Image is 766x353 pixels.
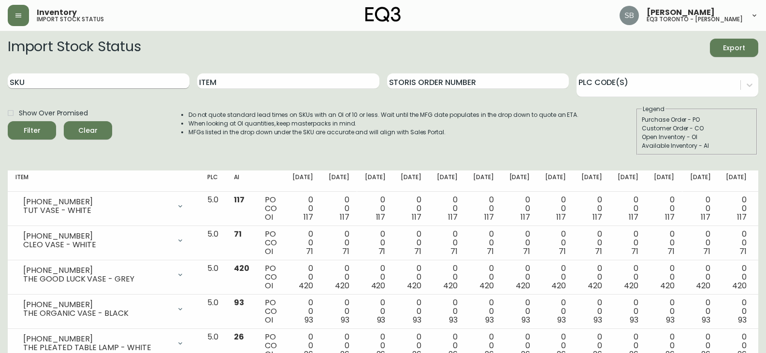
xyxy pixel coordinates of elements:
span: 420 [732,280,747,291]
div: [PHONE_NUMBER]THE ORGANIC VASE - BLACK [15,298,192,320]
div: 0 0 [437,196,458,222]
div: 0 0 [581,298,602,325]
span: 117 [448,212,458,223]
span: OI [265,212,273,223]
button: Clear [64,121,112,140]
span: 71 [414,246,421,257]
span: 420 [299,280,313,291]
div: Customer Order - CO [642,124,752,133]
span: 71 [342,246,349,257]
div: 0 0 [618,298,638,325]
span: Show Over Promised [19,108,88,118]
span: 93 [413,314,421,325]
span: OI [265,246,273,257]
span: 93 [557,314,566,325]
div: [PHONE_NUMBER]THE GOOD LUCK VASE - GREY [15,264,192,285]
div: 0 0 [581,230,602,256]
span: Inventory [37,9,77,16]
div: 0 0 [618,264,638,290]
div: 0 0 [509,298,530,325]
td: 5.0 [200,226,226,260]
span: 26 [234,331,244,342]
span: 117 [629,212,638,223]
span: 93 [630,314,638,325]
div: 0 0 [437,298,458,325]
div: 0 0 [690,298,711,325]
span: 420 [624,280,638,291]
span: 117 [737,212,747,223]
div: Filter [24,125,41,137]
div: 0 0 [690,230,711,256]
span: 420 [479,280,494,291]
div: 0 0 [654,298,675,325]
span: 71 [523,246,530,257]
div: 0 0 [654,230,675,256]
div: 0 0 [726,196,747,222]
div: 0 0 [401,298,421,325]
div: TUT VASE - WHITE [23,206,171,215]
td: 5.0 [200,295,226,329]
span: 117 [484,212,494,223]
div: PO CO [265,230,277,256]
li: When looking at OI quantities, keep masterpacks in mind. [188,119,579,128]
div: PO CO [265,298,277,325]
div: 0 0 [509,230,530,256]
div: 0 0 [726,230,747,256]
span: 71 [703,246,710,257]
th: PLC [200,170,226,192]
div: 0 0 [726,264,747,290]
div: 0 0 [329,298,349,325]
span: 117 [520,212,530,223]
div: 0 0 [365,298,386,325]
div: 0 0 [329,196,349,222]
span: 93 [738,314,747,325]
th: [DATE] [718,170,754,192]
span: 117 [701,212,710,223]
td: 5.0 [200,260,226,295]
span: 117 [234,194,245,205]
span: [PERSON_NAME] [647,9,715,16]
li: Do not quote standard lead times on SKUs with an OI of 10 or less. Wait until the MFG date popula... [188,111,579,119]
span: 420 [371,280,386,291]
div: CLEO VASE - WHITE [23,240,171,249]
div: 0 0 [329,230,349,256]
span: 93 [234,297,244,308]
div: PO CO [265,196,277,222]
span: 420 [588,280,602,291]
span: 93 [702,314,710,325]
div: [PHONE_NUMBER] [23,266,171,275]
span: 71 [667,246,675,257]
div: 0 0 [401,230,421,256]
div: 0 0 [292,196,313,222]
th: [DATE] [393,170,429,192]
img: 62e4f14275e5c688c761ab51c449f16a [620,6,639,25]
span: 117 [340,212,349,223]
span: Clear [72,125,104,137]
th: [DATE] [321,170,357,192]
th: [DATE] [429,170,465,192]
span: 117 [556,212,566,223]
th: [DATE] [285,170,321,192]
th: [DATE] [537,170,574,192]
div: [PHONE_NUMBER]CLEO VASE - WHITE [15,230,192,251]
span: 71 [739,246,747,257]
div: 0 0 [509,264,530,290]
h5: eq3 toronto - [PERSON_NAME] [647,16,743,22]
span: 71 [450,246,458,257]
span: 93 [521,314,530,325]
div: 0 0 [545,230,566,256]
div: Available Inventory - AI [642,141,752,150]
div: 0 0 [401,196,421,222]
th: [DATE] [357,170,393,192]
div: 0 0 [581,264,602,290]
button: Export [710,39,758,57]
span: 420 [516,280,530,291]
div: 0 0 [292,264,313,290]
div: THE GOOD LUCK VASE - GREY [23,275,171,283]
th: [DATE] [574,170,610,192]
th: [DATE] [682,170,719,192]
span: 420 [660,280,675,291]
div: 0 0 [473,196,494,222]
div: 0 0 [437,264,458,290]
div: 0 0 [401,264,421,290]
